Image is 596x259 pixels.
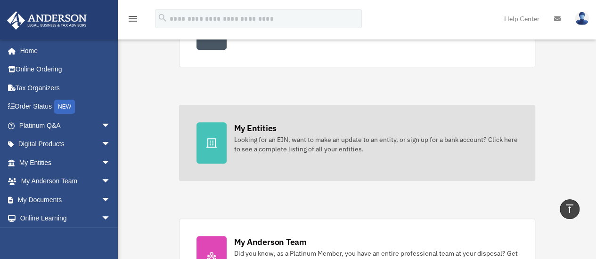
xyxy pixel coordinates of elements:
a: vertical_align_top [560,199,580,219]
span: arrow_drop_down [101,153,120,173]
i: menu [127,13,139,24]
span: arrow_drop_down [101,135,120,154]
a: My Anderson Teamarrow_drop_down [7,172,125,191]
div: My Entities [234,122,277,134]
a: Tax Organizers [7,78,125,97]
a: Home [7,41,120,60]
i: search [157,13,168,23]
img: Anderson Advisors Platinum Portal [4,11,90,30]
span: arrow_drop_down [101,209,120,228]
span: arrow_drop_down [101,190,120,210]
a: Digital Productsarrow_drop_down [7,135,125,154]
a: Online Learningarrow_drop_down [7,209,125,228]
a: Platinum Q&Aarrow_drop_down [7,116,125,135]
a: My Entitiesarrow_drop_down [7,153,125,172]
div: Looking for an EIN, want to make an update to an entity, or sign up for a bank account? Click her... [234,135,518,154]
i: vertical_align_top [564,203,575,214]
span: arrow_drop_down [101,172,120,191]
div: NEW [54,100,75,114]
a: My Entities Looking for an EIN, want to make an update to an entity, or sign up for a bank accoun... [179,105,535,181]
img: User Pic [575,12,589,25]
a: Order StatusNEW [7,97,125,117]
a: Online Ordering [7,60,125,79]
a: menu [127,16,139,24]
div: My Anderson Team [234,236,307,248]
a: My Documentsarrow_drop_down [7,190,125,209]
span: arrow_drop_down [101,116,120,135]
